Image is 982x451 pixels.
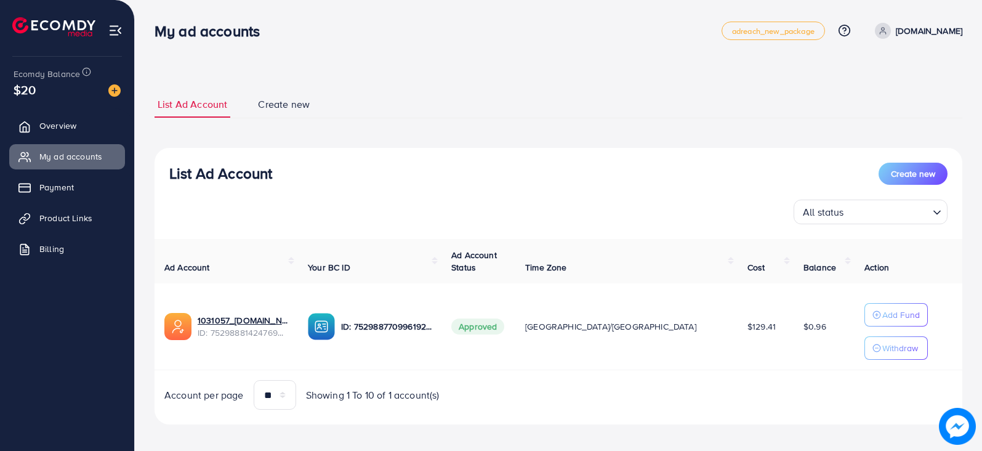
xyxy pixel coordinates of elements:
div: <span class='underline'>1031057_menzyfashion.pk_1753188710183</span></br>7529888142476902417 [198,314,288,339]
span: ID: 7529888142476902417 [198,327,288,339]
span: Time Zone [525,261,566,274]
a: Payment [9,175,125,200]
img: ic-ba-acc.ded83a64.svg [308,313,335,340]
h3: My ad accounts [155,22,270,40]
a: adreach_new_package [722,22,825,40]
span: Action [864,261,889,274]
span: Overview [39,120,76,132]
span: Payment [39,181,74,193]
a: 1031057_[DOMAIN_NAME]_1753188710183 [198,314,288,327]
img: image [941,410,975,444]
span: Your BC ID [308,261,350,274]
img: logo [12,17,95,36]
span: Balance [803,261,836,274]
button: Add Fund [864,303,928,327]
span: Cost [747,261,765,274]
span: Account per page [164,388,244,402]
img: ic-ads-acc.e4c84228.svg [164,313,191,340]
span: List Ad Account [158,97,227,112]
span: Ecomdy Balance [14,68,80,80]
span: $0.96 [803,320,826,333]
a: [DOMAIN_NAME] [870,23,962,39]
p: Add Fund [882,307,920,322]
button: Create new [879,163,948,185]
a: Overview [9,113,125,138]
p: [DOMAIN_NAME] [896,23,962,38]
p: Withdraw [882,341,918,356]
span: $20 [14,81,36,99]
h3: List Ad Account [169,165,272,182]
span: Billing [39,243,64,255]
img: menu [108,23,123,38]
span: Product Links [39,212,92,224]
img: image [108,84,121,97]
span: Showing 1 To 10 of 1 account(s) [306,388,440,402]
span: Ad Account [164,261,210,274]
span: Create new [258,97,310,112]
p: ID: 7529887709961928705 [341,319,432,334]
input: Search for option [848,201,928,221]
span: All status [800,203,847,221]
a: My ad accounts [9,144,125,169]
div: Search for option [794,200,948,224]
a: Product Links [9,206,125,230]
button: Withdraw [864,336,928,360]
span: $129.41 [747,320,776,333]
span: [GEOGRAPHIC_DATA]/[GEOGRAPHIC_DATA] [525,320,696,333]
a: Billing [9,237,125,261]
span: Create new [891,168,935,180]
span: My ad accounts [39,150,102,163]
span: Approved [451,319,504,335]
span: adreach_new_package [732,27,815,35]
span: Ad Account Status [451,249,497,274]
